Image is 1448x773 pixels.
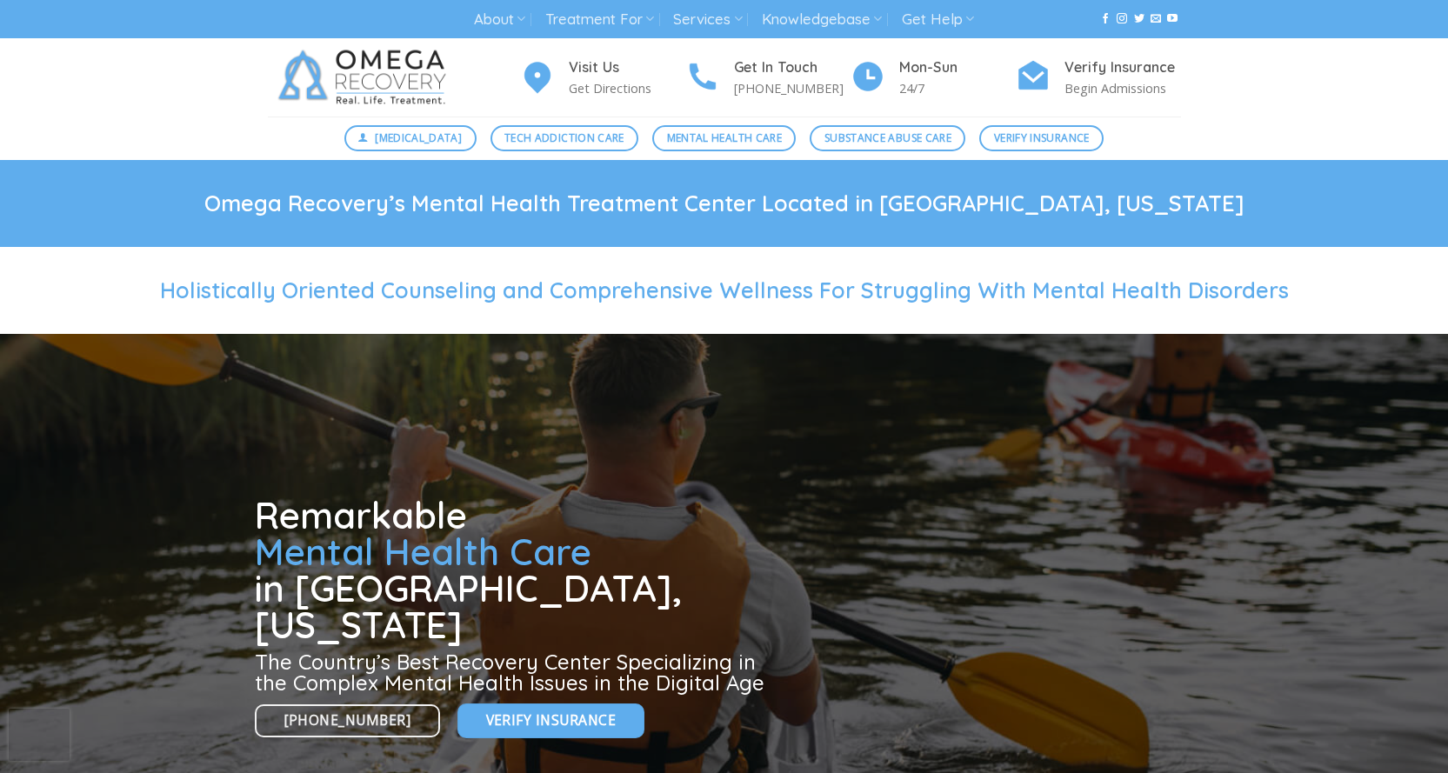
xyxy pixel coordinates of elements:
a: Verify Insurance [457,703,644,737]
a: Get Help [902,3,974,36]
a: Knowledgebase [762,3,882,36]
span: Verify Insurance [486,710,616,731]
p: Get Directions [569,78,685,98]
a: Mental Health Care [652,125,796,151]
a: Tech Addiction Care [490,125,639,151]
span: Mental Health Care [255,529,591,575]
p: [PHONE_NUMBER] [734,78,851,98]
a: Get In Touch [PHONE_NUMBER] [685,57,851,99]
span: Substance Abuse Care [824,130,951,146]
a: [MEDICAL_DATA] [344,125,477,151]
span: Verify Insurance [994,130,1090,146]
a: Verify Insurance [979,125,1104,151]
a: Follow on YouTube [1167,13,1178,25]
span: Mental Health Care [667,130,782,146]
a: Verify Insurance Begin Admissions [1016,57,1181,99]
a: Treatment For [545,3,654,36]
a: Follow on Twitter [1134,13,1144,25]
h4: Visit Us [569,57,685,79]
a: Follow on Instagram [1117,13,1127,25]
a: Send us an email [1151,13,1161,25]
a: About [474,3,525,36]
img: Omega Recovery [268,38,464,117]
h4: Mon-Sun [899,57,1016,79]
a: Follow on Facebook [1100,13,1111,25]
a: Services [673,3,742,36]
a: Substance Abuse Care [810,125,965,151]
a: [PHONE_NUMBER] [255,704,441,738]
span: Holistically Oriented Counseling and Comprehensive Wellness For Struggling With Mental Health Dis... [160,277,1289,303]
h3: The Country’s Best Recovery Center Specializing in the Complex Mental Health Issues in the Digita... [255,651,771,693]
span: [PHONE_NUMBER] [284,710,411,731]
p: Begin Admissions [1064,78,1181,98]
iframe: reCAPTCHA [9,709,70,761]
h4: Verify Insurance [1064,57,1181,79]
a: Visit Us Get Directions [520,57,685,99]
h4: Get In Touch [734,57,851,79]
p: 24/7 [899,78,1016,98]
span: Tech Addiction Care [504,130,624,146]
span: [MEDICAL_DATA] [375,130,462,146]
h1: Remarkable in [GEOGRAPHIC_DATA], [US_STATE] [255,497,771,643]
